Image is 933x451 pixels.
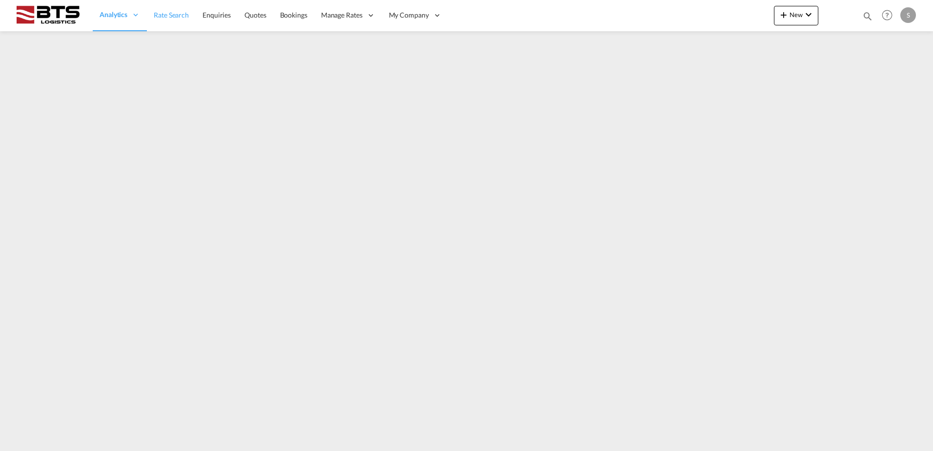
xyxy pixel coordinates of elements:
[803,9,814,20] md-icon: icon-chevron-down
[778,9,790,20] md-icon: icon-plus 400-fg
[900,7,916,23] div: S
[778,11,814,19] span: New
[862,11,873,21] md-icon: icon-magnify
[15,4,81,26] img: cdcc71d0be7811ed9adfbf939d2aa0e8.png
[774,6,818,25] button: icon-plus 400-fgNewicon-chevron-down
[879,7,900,24] div: Help
[100,10,127,20] span: Analytics
[862,11,873,25] div: icon-magnify
[244,11,266,19] span: Quotes
[321,10,363,20] span: Manage Rates
[280,11,307,19] span: Bookings
[879,7,895,23] span: Help
[154,11,189,19] span: Rate Search
[389,10,429,20] span: My Company
[203,11,231,19] span: Enquiries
